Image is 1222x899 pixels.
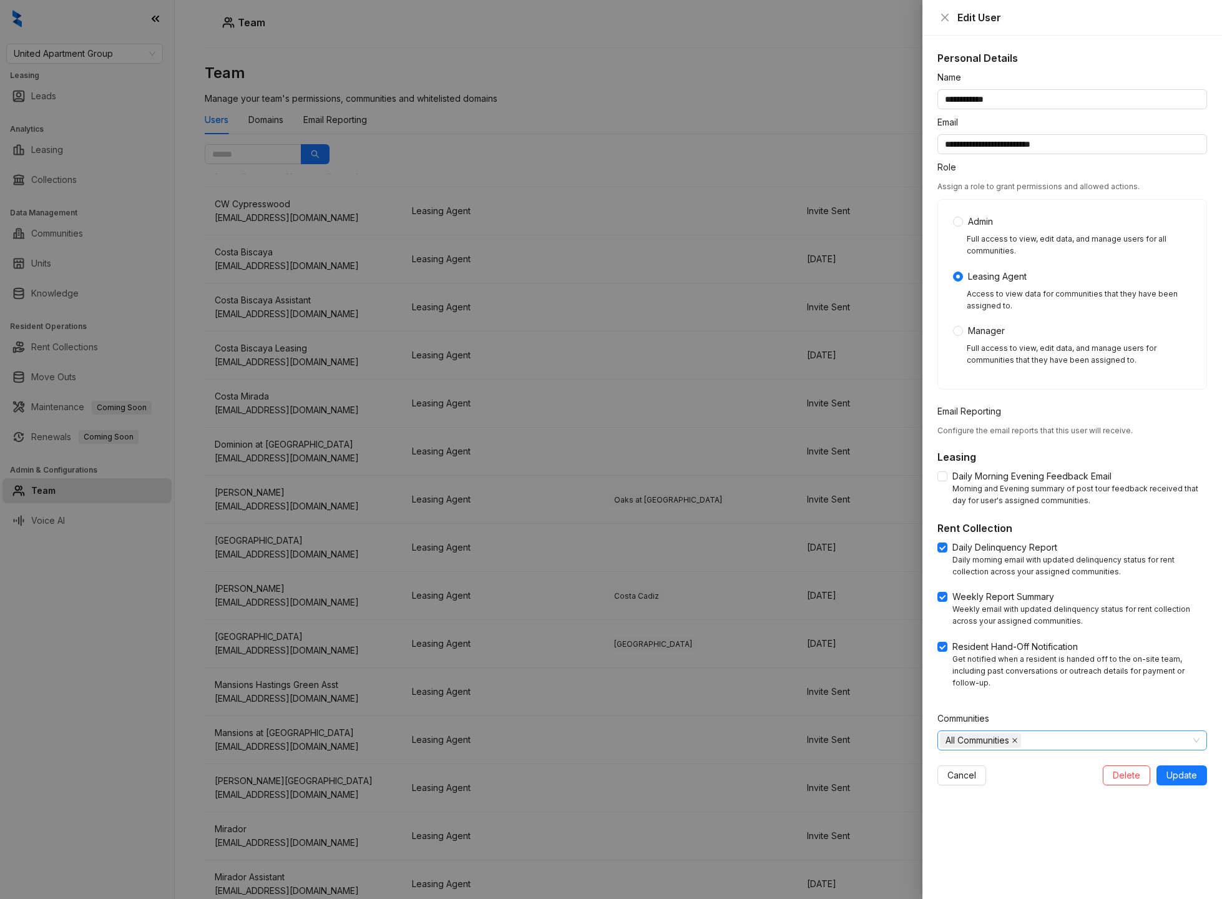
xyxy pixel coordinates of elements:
[937,765,986,785] button: Cancel
[940,733,1021,748] span: All Communities
[1103,765,1150,785] button: Delete
[952,604,1207,627] div: Weekly email with updated delinquency status for rent collection across your assigned communities.
[937,89,1207,109] input: Name
[947,590,1059,604] span: Weekly Report Summary
[957,10,1207,25] div: Edit User
[952,554,1207,578] div: Daily morning email with updated delinquency status for rent collection across your assigned comm...
[937,426,1133,435] span: Configure the email reports that this user will receive.
[947,640,1083,654] span: Resident Hand-Off Notification
[937,449,1207,464] h5: Leasing
[940,12,950,22] span: close
[937,51,1207,66] h5: Personal Details
[947,541,1062,554] span: Daily Delinquency Report
[937,134,1207,154] input: Email
[937,115,966,129] label: Email
[1166,769,1197,782] span: Update
[1012,737,1018,744] span: close
[937,71,969,84] label: Name
[937,160,964,174] label: Role
[946,734,1009,747] span: All Communities
[937,405,1009,418] label: Email Reporting
[967,343,1191,366] div: Full access to view, edit data, and manage users for communities that they have been assigned to.
[1113,769,1140,782] span: Delete
[947,769,976,782] span: Cancel
[947,469,1117,483] span: Daily Morning Evening Feedback Email
[1156,765,1207,785] button: Update
[937,182,1140,191] span: Assign a role to grant permissions and allowed actions.
[937,712,997,725] label: Communities
[952,654,1207,689] div: Get notified when a resident is handed off to the on-site team, including past conversations or o...
[967,233,1191,257] div: Full access to view, edit data, and manage users for all communities.
[937,10,952,25] button: Close
[963,215,998,228] span: Admin
[963,324,1010,338] span: Manager
[967,288,1191,312] div: Access to view data for communities that they have been assigned to.
[952,483,1207,507] div: Morning and Evening summary of post tour feedback received that day for user's assigned communities.
[937,521,1207,536] h5: Rent Collection
[963,270,1032,283] span: Leasing Agent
